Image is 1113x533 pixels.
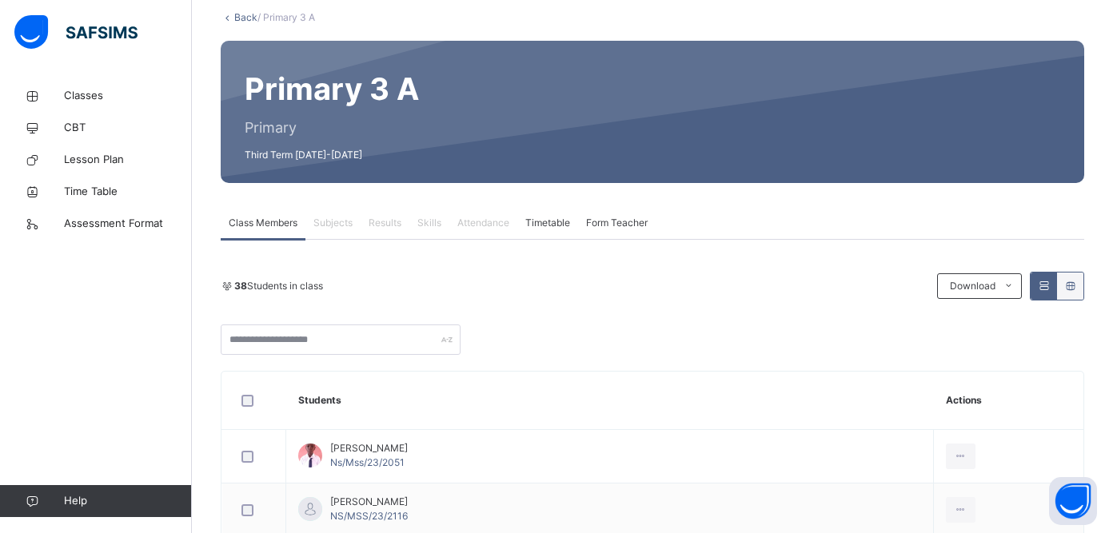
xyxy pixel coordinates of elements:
[64,216,192,232] span: Assessment Format
[330,495,408,509] span: [PERSON_NAME]
[330,510,408,522] span: NS/MSS/23/2116
[934,372,1084,430] th: Actions
[417,216,441,230] span: Skills
[257,11,315,23] span: / Primary 3 A
[950,279,995,293] span: Download
[1049,477,1097,525] button: Open asap
[229,216,297,230] span: Class Members
[369,216,401,230] span: Results
[234,280,247,292] b: 38
[14,15,138,49] img: safsims
[234,279,323,293] span: Students in class
[64,88,192,104] span: Classes
[330,441,408,455] span: [PERSON_NAME]
[586,216,648,230] span: Form Teacher
[64,152,192,168] span: Lesson Plan
[525,216,570,230] span: Timetable
[64,184,192,200] span: Time Table
[234,11,257,23] a: Back
[330,456,405,468] span: Ns/Mss/23/2051
[64,493,191,509] span: Help
[286,372,934,430] th: Students
[313,216,353,230] span: Subjects
[457,216,509,230] span: Attendance
[64,120,192,136] span: CBT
